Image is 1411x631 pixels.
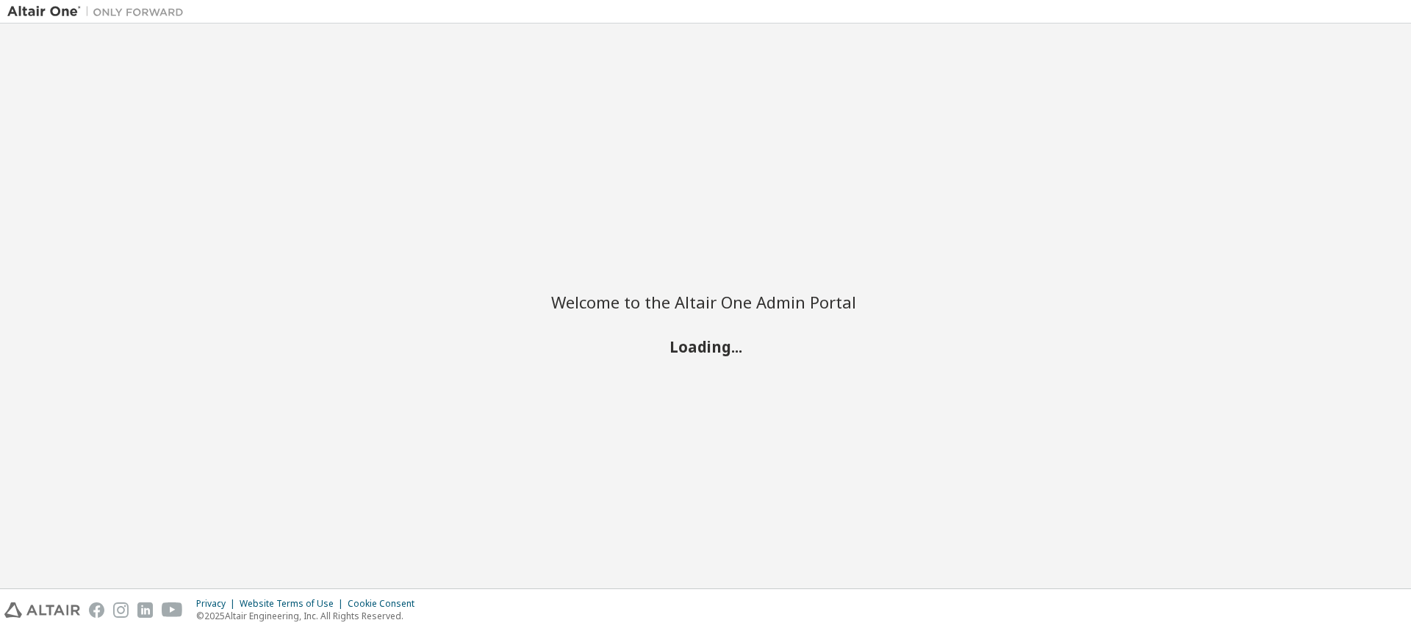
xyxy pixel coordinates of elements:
div: Privacy [196,598,240,610]
p: © 2025 Altair Engineering, Inc. All Rights Reserved. [196,610,423,622]
img: Altair One [7,4,191,19]
h2: Welcome to the Altair One Admin Portal [551,292,860,312]
div: Website Terms of Use [240,598,348,610]
img: youtube.svg [162,602,183,618]
img: facebook.svg [89,602,104,618]
img: instagram.svg [113,602,129,618]
h2: Loading... [551,336,860,356]
img: altair_logo.svg [4,602,80,618]
div: Cookie Consent [348,598,423,610]
img: linkedin.svg [137,602,153,618]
